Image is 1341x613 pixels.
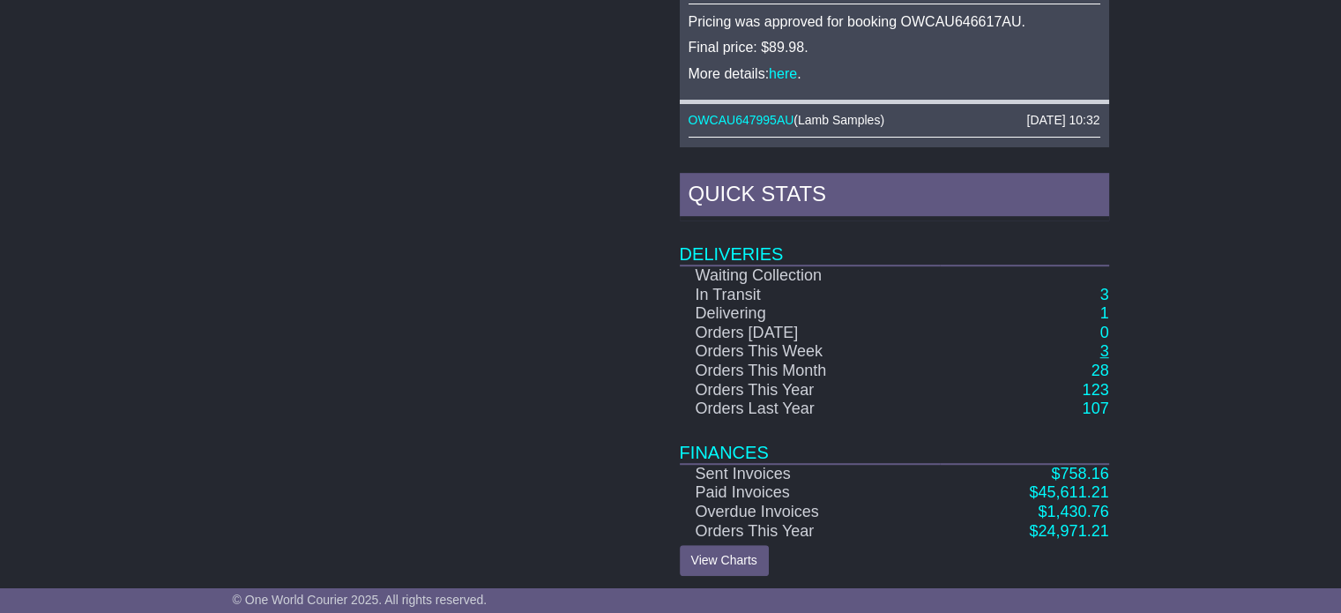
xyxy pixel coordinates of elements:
[680,545,769,576] a: View Charts
[1051,465,1108,482] a: $758.16
[680,324,940,343] td: Orders [DATE]
[680,286,940,305] td: In Transit
[1099,342,1108,360] a: 3
[1047,503,1108,520] span: 1,430.76
[1029,483,1108,501] a: $45,611.21
[680,342,940,362] td: Orders This Week
[680,221,1109,265] td: Deliveries
[680,265,940,286] td: Waiting Collection
[1029,522,1108,540] a: $24,971.21
[769,66,797,81] a: here
[680,503,940,522] td: Overdue Invoices
[1099,286,1108,303] a: 3
[1038,483,1108,501] span: 45,611.21
[1099,304,1108,322] a: 1
[680,419,1109,464] td: Finances
[689,113,1100,128] div: ( )
[689,146,1100,163] p: Pricing was approved for booking OWCAU647995AU.
[680,304,940,324] td: Delivering
[680,400,940,419] td: Orders Last Year
[680,362,940,381] td: Orders This Month
[1038,503,1108,520] a: $1,430.76
[689,13,1100,30] p: Pricing was approved for booking OWCAU646617AU.
[1026,113,1099,128] div: [DATE] 10:32
[1038,522,1108,540] span: 24,971.21
[1099,324,1108,341] a: 0
[680,173,1109,221] div: Quick Stats
[1091,362,1108,379] a: 28
[1082,400,1108,417] a: 107
[798,113,880,127] span: Lamb Samples
[680,464,940,484] td: Sent Invoices
[689,113,794,127] a: OWCAU647995AU
[689,65,1100,82] p: More details: .
[233,593,488,607] span: © One World Courier 2025. All rights reserved.
[1060,465,1108,482] span: 758.16
[1082,381,1108,399] a: 123
[689,39,1100,56] p: Final price: $89.98.
[680,483,940,503] td: Paid Invoices
[680,522,940,542] td: Orders This Year
[680,381,940,400] td: Orders This Year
